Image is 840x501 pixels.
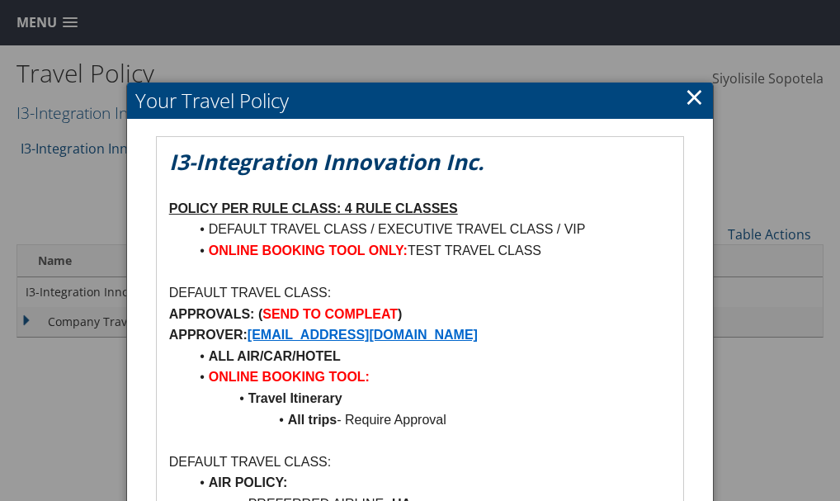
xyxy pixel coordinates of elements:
[169,282,672,304] p: DEFAULT TRAVEL CLASS:
[127,83,714,119] h2: Your Travel Policy
[169,147,484,177] em: I3-Integration Innovation Inc.
[248,328,478,342] a: [EMAIL_ADDRESS][DOMAIN_NAME]
[169,328,248,342] strong: APPROVER:
[209,243,408,258] strong: ONLINE BOOKING TOOL ONLY:
[189,219,672,240] li: DEFAULT TRAVEL CLASS / EXECUTIVE TRAVEL CLASS / VIP
[169,307,255,321] strong: APPROVALS:
[398,307,402,321] strong: )
[209,370,370,384] strong: ONLINE BOOKING TOOL:
[258,307,262,321] strong: (
[189,240,672,262] li: TEST TRAVEL CLASS
[189,409,672,431] li: - Require Approval
[685,80,704,113] a: Close
[209,349,341,363] strong: ALL AIR/CAR/HOTEL
[248,391,342,405] strong: Travel Itinerary
[169,451,672,473] p: DEFAULT TRAVEL CLASS:
[169,201,458,215] u: POLICY PER RULE CLASS: 4 RULE CLASSES
[262,307,398,321] strong: SEND TO COMPLEAT
[209,475,288,489] strong: AIR POLICY:
[288,413,337,427] strong: All trips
